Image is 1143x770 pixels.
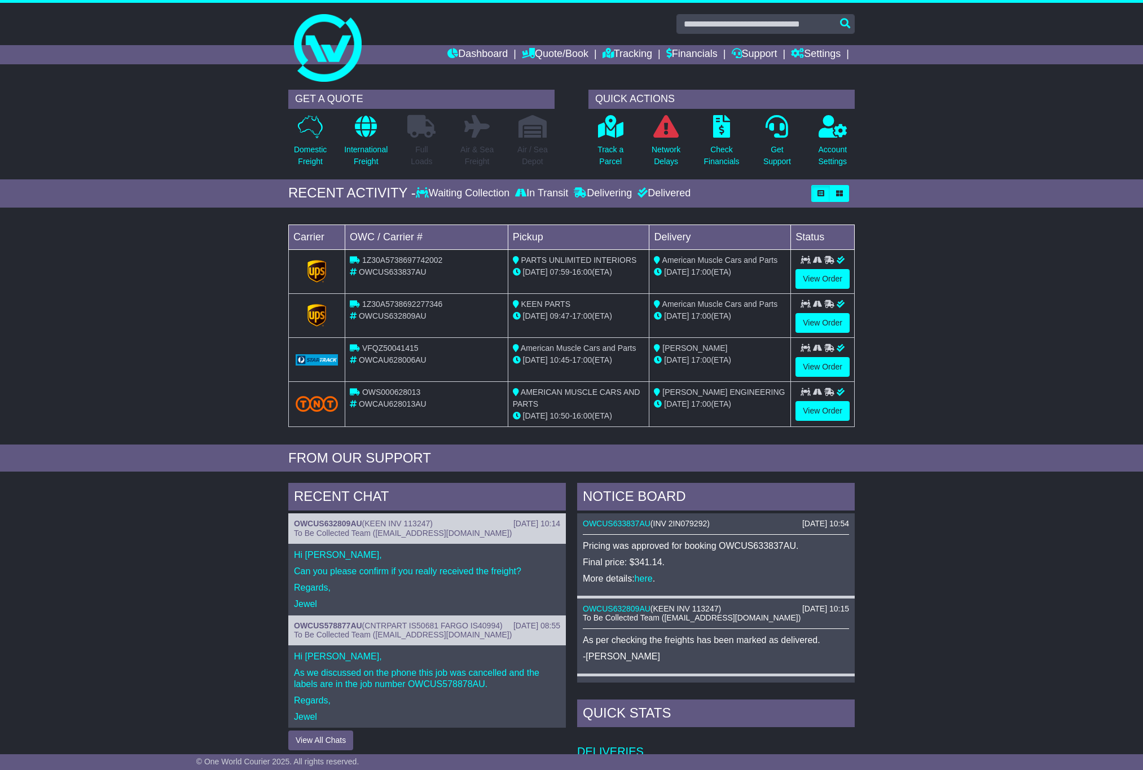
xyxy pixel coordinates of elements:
[517,144,548,168] p: Air / Sea Depot
[288,450,855,467] div: FROM OUR SUPPORT
[603,45,652,64] a: Tracking
[791,225,855,249] td: Status
[577,699,855,730] div: Quick Stats
[294,599,560,609] p: Jewel
[513,310,645,322] div: - (ETA)
[196,757,359,766] span: © One World Courier 2025. All rights reserved.
[588,90,855,109] div: QUICK ACTIONS
[359,311,427,320] span: OWCUS632809AU
[691,355,711,364] span: 17:00
[296,354,338,366] img: GetCarrierServiceLogo
[654,398,786,410] div: (ETA)
[818,115,848,174] a: AccountSettings
[359,399,427,408] span: OWCAU628013AU
[802,519,849,529] div: [DATE] 10:54
[691,267,711,276] span: 17:00
[294,529,512,538] span: To Be Collected Team ([EMAIL_ADDRESS][DOMAIN_NAME])
[583,604,650,613] a: OWCUS632809AU
[359,355,427,364] span: OWCAU628006AU
[571,187,635,200] div: Delivering
[307,304,327,327] img: GetCarrierServiceLogo
[523,311,548,320] span: [DATE]
[662,300,778,309] span: American Muscle Cars and Parts
[802,604,849,614] div: [DATE] 10:15
[583,519,849,529] div: ( )
[294,711,560,722] p: Jewel
[763,115,792,174] a: GetSupport
[521,256,637,265] span: PARTS UNLIMITED INTERIORS
[654,354,786,366] div: (ETA)
[294,144,327,168] p: Domestic Freight
[416,187,512,200] div: Waiting Collection
[652,144,680,168] p: Network Delays
[296,396,338,411] img: TNT_Domestic.png
[763,144,791,168] p: Get Support
[664,399,689,408] span: [DATE]
[597,144,623,168] p: Track a Parcel
[288,483,566,513] div: RECENT CHAT
[513,621,560,631] div: [DATE] 08:55
[662,344,727,353] span: [PERSON_NAME]
[523,355,548,364] span: [DATE]
[572,267,592,276] span: 16:00
[362,300,442,309] span: 1Z30A5738692277346
[577,483,855,513] div: NOTICE BOARD
[583,682,849,692] div: ( )
[635,187,691,200] div: Delivered
[294,695,560,706] p: Regards,
[362,256,442,265] span: 1Z30A5738697742002
[523,411,548,420] span: [DATE]
[289,225,345,249] td: Carrier
[795,269,850,289] a: View Order
[447,45,508,64] a: Dashboard
[508,225,649,249] td: Pickup
[512,187,571,200] div: In Transit
[294,621,560,631] div: ( )
[662,256,778,265] span: American Muscle Cars and Parts
[704,115,740,174] a: CheckFinancials
[344,144,388,168] p: International Freight
[550,267,570,276] span: 07:59
[513,410,645,422] div: - (ETA)
[664,311,689,320] span: [DATE]
[583,613,801,622] span: To Be Collected Team ([EMAIL_ADDRESS][DOMAIN_NAME])
[294,582,560,593] p: Regards,
[653,604,719,613] span: KEEN INV 113247
[307,260,327,283] img: GetCarrierServiceLogo
[795,357,850,377] a: View Order
[649,225,791,249] td: Delivery
[583,519,650,528] a: OWCUS633837AU
[294,519,560,529] div: ( )
[550,355,570,364] span: 10:45
[597,115,624,174] a: Track aParcel
[364,621,500,630] span: CNTRPART IS50681 FARGO IS40994
[513,388,640,408] span: AMERICAN MUSCLE CARS AND PARTS
[666,45,718,64] a: Financials
[577,730,855,759] td: Deliveries
[364,519,430,528] span: KEEN INV 113247
[513,354,645,366] div: - (ETA)
[460,144,494,168] p: Air & Sea Freight
[362,344,419,353] span: VFQZ50041415
[583,651,849,662] p: -[PERSON_NAME]
[791,45,841,64] a: Settings
[583,573,849,584] p: More details: .
[691,311,711,320] span: 17:00
[407,144,436,168] p: Full Loads
[359,267,427,276] span: OWCUS633837AU
[583,604,849,614] div: ( )
[664,355,689,364] span: [DATE]
[523,267,548,276] span: [DATE]
[294,651,560,662] p: Hi [PERSON_NAME],
[583,635,849,645] p: As per checking the freights has been marked as delivered.
[795,401,850,421] a: View Order
[654,266,786,278] div: (ETA)
[344,115,388,174] a: InternationalFreight
[294,549,560,560] p: Hi [PERSON_NAME],
[288,185,416,201] div: RECENT ACTIVITY -
[802,682,849,692] div: [DATE] 15:11
[654,310,786,322] div: (ETA)
[294,630,512,639] span: To Be Collected Team ([EMAIL_ADDRESS][DOMAIN_NAME])
[521,300,570,309] span: KEEN PARTS
[704,144,740,168] p: Check Financials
